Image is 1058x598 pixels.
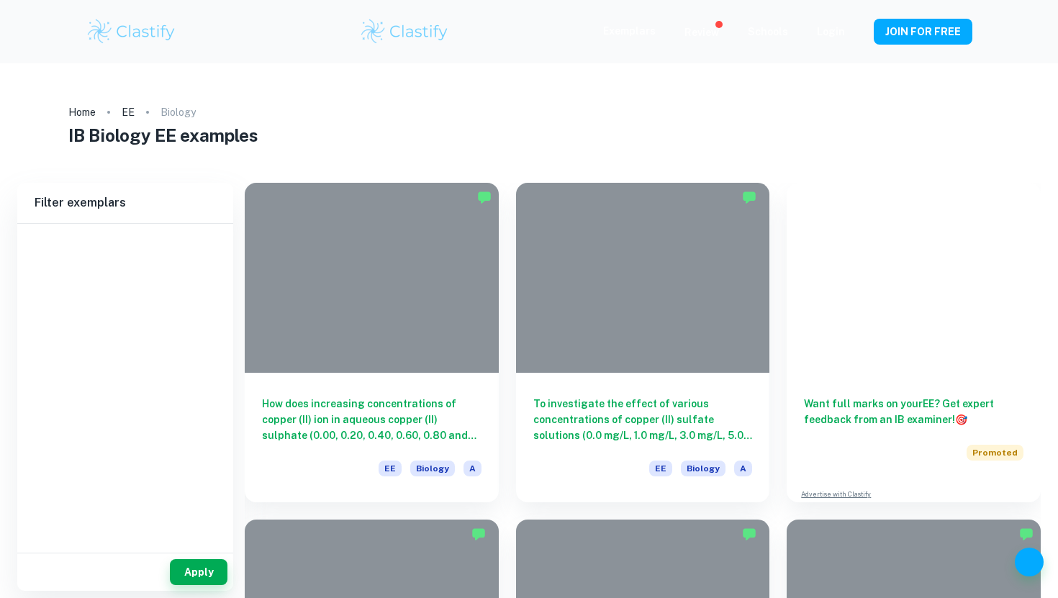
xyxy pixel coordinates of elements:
span: Promoted [967,445,1023,461]
img: Marked [742,527,756,541]
a: How does increasing concentrations of copper (II) ion in aqueous copper (II) sulphate (0.00, 0.20... [245,183,499,502]
img: Marked [742,190,756,204]
button: Help and Feedback [1015,548,1044,576]
p: Review [684,24,719,40]
a: Advertise with Clastify [801,489,871,499]
a: Schools [748,26,788,37]
span: A [464,461,481,476]
button: JOIN FOR FREE [874,19,972,45]
button: Apply [170,559,227,585]
span: Biology [410,461,455,476]
img: Marked [1019,527,1034,541]
h6: Want full marks on your EE ? Get expert feedback from an IB examiner! [804,396,1023,427]
a: Login [817,26,845,37]
img: Marked [477,190,492,204]
img: Clastify logo [86,17,177,46]
h6: Filter exemplars [17,183,233,223]
a: EE [122,102,135,122]
h1: IB Biology EE examples [68,122,990,148]
span: EE [379,461,402,476]
img: Clastify logo [359,17,451,46]
a: To investigate the effect of various concentrations of copper (II) sulfate solutions (0.0 mg/L, 1... [516,183,770,502]
span: 🎯 [955,414,967,425]
h6: To investigate the effect of various concentrations of copper (II) sulfate solutions (0.0 mg/L, 1... [533,396,753,443]
img: Marked [471,527,486,541]
span: EE [649,461,672,476]
a: Home [68,102,96,122]
a: Want full marks on yourEE? Get expert feedback from an IB examiner!Promoted [787,183,1041,478]
h6: How does increasing concentrations of copper (II) ion in aqueous copper (II) sulphate (0.00, 0.20... [262,396,481,443]
span: Biology [681,461,725,476]
p: Biology [160,104,196,120]
span: A [734,461,752,476]
p: Exemplars [603,23,656,39]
